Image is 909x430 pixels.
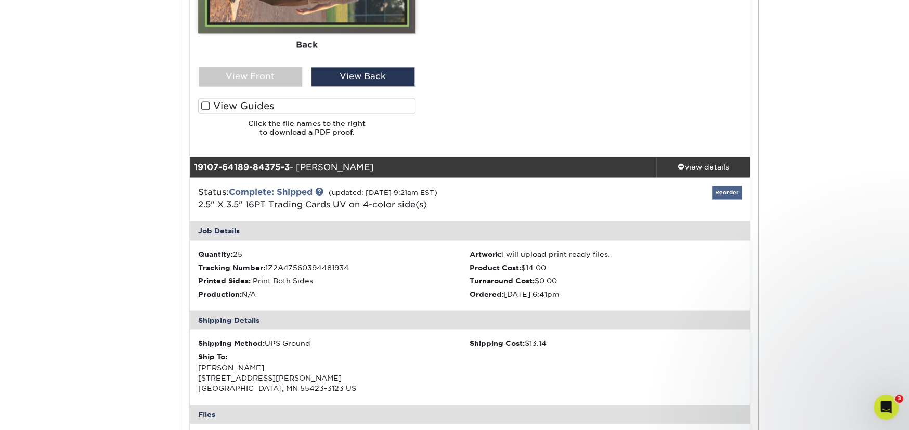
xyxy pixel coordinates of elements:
div: View Front [199,67,303,86]
div: [PERSON_NAME] [STREET_ADDRESS][PERSON_NAME] [GEOGRAPHIC_DATA], MN 55423-3123 US [198,351,470,394]
li: I will upload print ready files. [470,249,742,259]
small: (updated: [DATE] 9:21am EST) [329,188,437,196]
li: N/A [198,289,470,299]
strong: Turnaround Cost: [470,276,535,284]
div: UPS Ground [198,337,470,348]
strong: 19107-64189-84375-3 [194,162,290,172]
div: Shipping Details [190,310,750,329]
a: view details [656,157,750,177]
strong: Quantity: [198,250,233,258]
div: Status: [190,186,563,211]
li: $14.00 [470,262,742,272]
div: view details [656,162,750,172]
div: Job Details [190,221,750,240]
strong: Ship To: [198,352,227,360]
div: View Back [311,67,415,86]
iframe: Intercom live chat [874,395,899,420]
div: Back [198,33,415,56]
label: View Guides [198,98,415,114]
strong: Production: [198,290,242,298]
div: $13.14 [470,337,742,348]
h6: Click the file names to the right to download a PDF proof. [198,119,415,145]
li: $0.00 [470,275,742,285]
strong: Shipping Cost: [470,338,525,347]
div: - [PERSON_NAME] [190,157,657,177]
span: Print Both Sides [253,276,313,284]
li: [DATE] 6:41pm [470,289,742,299]
div: Files [190,405,750,423]
a: Reorder [712,186,742,199]
span: 3 [895,395,903,403]
a: 2.5" X 3.5" 16PT Trading Cards UV on 4-color side(s) [198,199,427,209]
li: 25 [198,249,470,259]
strong: Printed Sides: [198,276,251,284]
strong: Ordered: [470,290,504,298]
strong: Shipping Method: [198,338,265,347]
strong: Product Cost: [470,263,521,271]
strong: Artwork: [470,250,502,258]
span: 1Z2A47560394481934 [265,263,349,271]
strong: Tracking Number: [198,263,265,271]
a: Complete: Shipped [229,187,313,197]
